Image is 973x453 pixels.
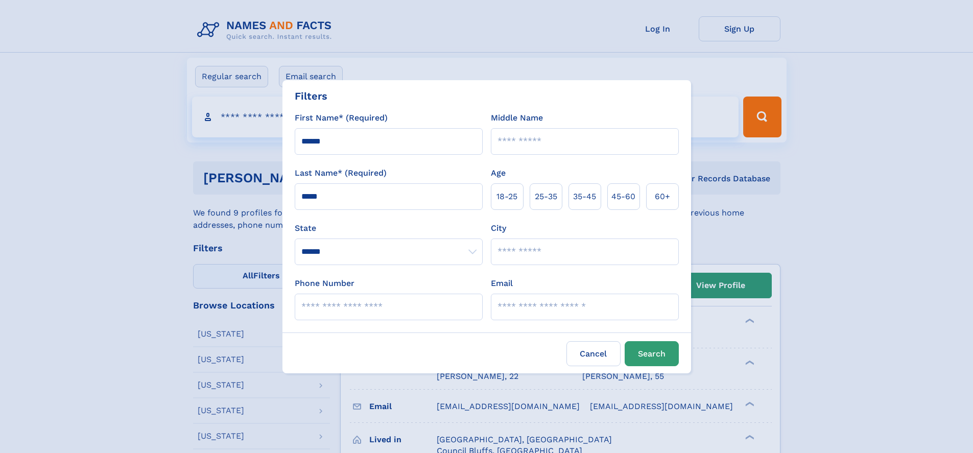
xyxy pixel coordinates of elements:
[655,190,670,203] span: 60+
[295,222,483,234] label: State
[611,190,635,203] span: 45‑60
[491,222,506,234] label: City
[535,190,557,203] span: 25‑35
[295,88,327,104] div: Filters
[566,341,621,366] label: Cancel
[573,190,596,203] span: 35‑45
[625,341,679,366] button: Search
[295,167,387,179] label: Last Name* (Required)
[295,112,388,124] label: First Name* (Required)
[491,167,506,179] label: Age
[491,277,513,290] label: Email
[496,190,517,203] span: 18‑25
[491,112,543,124] label: Middle Name
[295,277,354,290] label: Phone Number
